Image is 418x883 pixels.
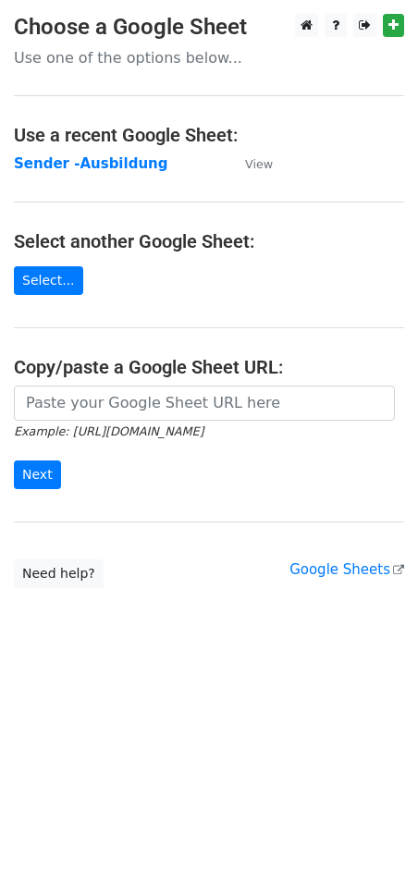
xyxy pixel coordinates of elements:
a: Google Sheets [289,561,404,578]
input: Next [14,460,61,489]
h4: Use a recent Google Sheet: [14,124,404,146]
h4: Select another Google Sheet: [14,230,404,252]
input: Paste your Google Sheet URL here [14,386,395,421]
a: View [227,155,273,172]
a: Select... [14,266,83,295]
h4: Copy/paste a Google Sheet URL: [14,356,404,378]
small: Example: [URL][DOMAIN_NAME] [14,424,203,438]
small: View [245,157,273,171]
a: Sender -Ausbildung [14,155,167,172]
a: Need help? [14,559,104,588]
p: Use one of the options below... [14,48,404,67]
h3: Choose a Google Sheet [14,14,404,41]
